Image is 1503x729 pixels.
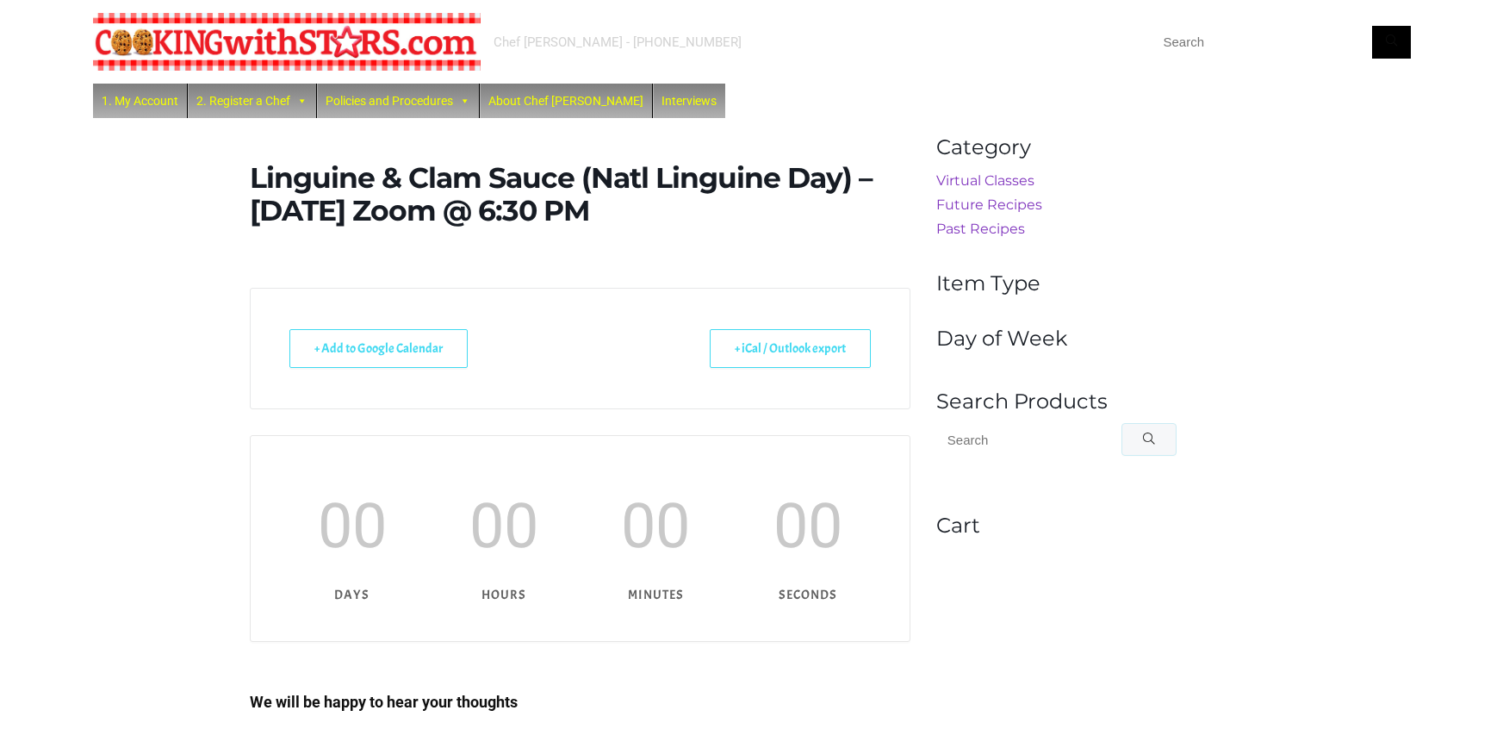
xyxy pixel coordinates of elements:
h1: Linguine & Clam Sauce (Natl Linguine Day) – [DATE] Zoom @ 6:30 PM [250,161,910,227]
h4: Item Type [936,271,1254,296]
button: Search [1372,26,1411,59]
p: days [276,583,428,607]
p: minutes [580,583,731,607]
input: Search [1152,26,1411,59]
a: Interviews [653,84,725,118]
span: 00 [773,469,842,580]
h4: Search Products [936,389,1254,414]
a: Past Recipes [936,221,1025,237]
a: 1. My Account [93,84,187,118]
a: Future Recipes [936,196,1042,213]
a: Virtual Classes [936,172,1034,189]
h4: Day of Week [936,327,1254,352]
button: Search [1121,423,1177,456]
a: + iCal / Outlook export [710,329,871,368]
h4: Cart [936,514,1254,539]
p: hours [428,583,580,607]
span: 00 [318,469,387,580]
a: + Add to Google Calendar [289,329,468,368]
span: 00 [469,469,538,580]
a: 2. Register a Chef [188,84,316,118]
img: Chef Paula's Cooking With Stars [93,13,481,71]
a: About Chef [PERSON_NAME] [480,84,652,118]
span: 00 [621,469,690,580]
div: Chef [PERSON_NAME] - [PHONE_NUMBER] [494,34,742,51]
p: seconds [731,583,883,607]
h4: Category [936,135,1254,160]
input: Search [936,423,1121,456]
a: Policies and Procedures [317,84,479,118]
